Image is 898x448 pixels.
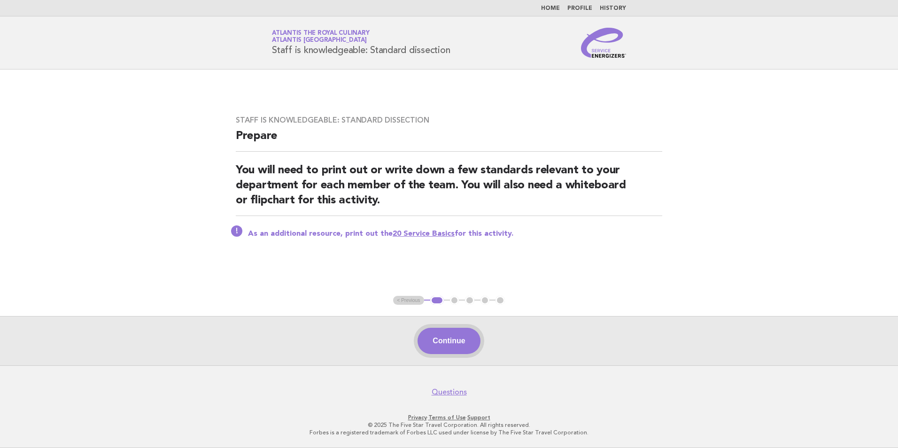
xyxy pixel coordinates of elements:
h2: You will need to print out or write down a few standards relevant to your department for each mem... [236,163,662,216]
a: Questions [432,387,467,397]
a: Profile [567,6,592,11]
a: History [600,6,626,11]
p: · · [162,414,736,421]
a: Support [467,414,490,421]
a: Terms of Use [428,414,466,421]
span: Atlantis [GEOGRAPHIC_DATA] [272,38,367,44]
a: Home [541,6,560,11]
p: Forbes is a registered trademark of Forbes LLC used under license by The Five Star Travel Corpora... [162,429,736,436]
button: 1 [430,296,444,305]
a: Atlantis the Royal CulinaryAtlantis [GEOGRAPHIC_DATA] [272,30,369,43]
p: As an additional resource, print out the for this activity. [248,229,662,239]
p: © 2025 The Five Star Travel Corporation. All rights reserved. [162,421,736,429]
a: Privacy [408,414,427,421]
h1: Staff is knowledgeable: Standard dissection [272,31,450,55]
img: Service Energizers [581,28,626,58]
button: Continue [418,328,480,354]
h3: Staff is knowledgeable: Standard dissection [236,116,662,125]
h2: Prepare [236,129,662,152]
a: 20 Service Basics [393,230,455,238]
